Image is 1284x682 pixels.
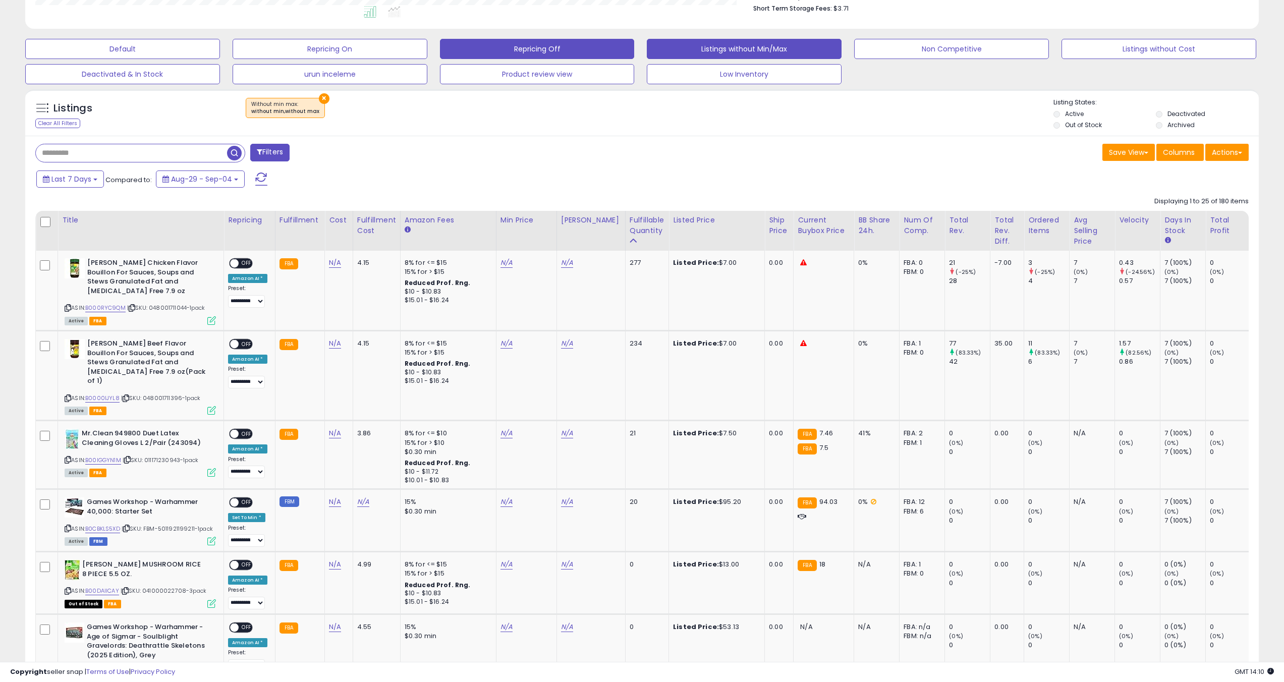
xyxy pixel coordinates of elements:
[405,267,488,276] div: 15% for > $15
[1074,268,1088,276] small: (0%)
[65,537,88,546] span: All listings currently available for purchase on Amazon
[405,459,471,467] b: Reduced Prof. Rng.
[86,667,129,676] a: Terms of Use
[798,497,816,508] small: FBA
[673,622,719,632] b: Listed Price:
[630,429,661,438] div: 21
[904,267,937,276] div: FBM: 0
[949,215,986,236] div: Total Rev.
[121,394,200,402] span: | SKU: 048001711396-1pack
[82,560,205,581] b: [PERSON_NAME] MUSHROOM RICE 8 PIECE 5.5 OZ.
[949,570,963,578] small: (0%)
[630,622,661,632] div: 0
[833,4,849,13] span: $3.71
[904,429,937,438] div: FBA: 2
[673,497,719,506] b: Listed Price:
[405,497,488,506] div: 15%
[104,600,121,608] span: FBA
[405,581,471,589] b: Reduced Prof. Rng.
[561,497,573,507] a: N/A
[819,559,825,569] span: 18
[819,428,833,438] span: 7.46
[89,469,106,477] span: FBA
[239,498,255,507] span: OFF
[769,497,786,506] div: 0.00
[1210,429,1251,438] div: 0
[673,258,719,267] b: Listed Price:
[171,174,232,184] span: Aug-29 - Sep-04
[673,258,757,267] div: $7.00
[1164,349,1179,357] small: (0%)
[1164,339,1205,348] div: 7 (100%)
[405,339,488,348] div: 8% for <= $15
[949,339,990,348] div: 77
[65,469,88,477] span: All listings currently available for purchase on Amazon
[1028,258,1069,267] div: 3
[1028,560,1069,569] div: 0
[405,598,488,606] div: $15.01 - $16.24
[405,368,488,377] div: $10 - $10.83
[405,447,488,457] div: $0.30 min
[1210,258,1251,267] div: 0
[1163,147,1195,157] span: Columns
[127,304,205,312] span: | SKU: 048001711044-1pack
[85,525,120,533] a: B0CBKLS5XD
[500,428,513,438] a: N/A
[1074,339,1114,348] div: 7
[228,215,271,225] div: Repricing
[994,258,1016,267] div: -7.00
[673,429,757,438] div: $7.50
[251,108,319,115] div: without min,without max
[329,215,349,225] div: Cost
[1065,121,1102,129] label: Out of Stock
[949,516,990,525] div: 0
[357,429,393,438] div: 3.86
[1210,268,1224,276] small: (0%)
[949,439,963,447] small: (0%)
[1074,560,1107,569] div: N/A
[1210,560,1251,569] div: 0
[87,497,209,519] b: Games Workshop - Warhammer 40,000: Starter Set
[405,225,411,235] small: Amazon Fees.
[1053,98,1259,107] p: Listing States:
[949,447,990,457] div: 0
[1074,429,1107,438] div: N/A
[1210,570,1224,578] small: (0%)
[405,429,488,438] div: 8% for <= $10
[949,357,990,366] div: 42
[89,407,106,415] span: FBA
[1210,516,1251,525] div: 0
[904,258,937,267] div: FBA: 0
[405,215,492,225] div: Amazon Fees
[405,348,488,357] div: 15% for > $15
[1154,197,1249,206] div: Displaying 1 to 25 of 180 items
[65,407,88,415] span: All listings currently available for purchase on Amazon
[1210,339,1251,348] div: 0
[1028,507,1042,516] small: (0%)
[280,215,320,225] div: Fulfillment
[1119,447,1160,457] div: 0
[819,497,838,506] span: 94.03
[319,93,329,104] button: ×
[1164,215,1201,236] div: Days In Stock
[239,340,255,349] span: OFF
[500,497,513,507] a: N/A
[65,317,88,325] span: All listings currently available for purchase on Amazon
[1074,349,1088,357] small: (0%)
[357,560,393,569] div: 4.99
[357,339,393,348] div: 4.15
[561,559,573,570] a: N/A
[251,100,319,116] span: Without min max :
[904,560,937,569] div: FBA: 1
[1028,439,1042,447] small: (0%)
[53,101,92,116] h5: Listings
[673,622,757,632] div: $53.13
[673,559,719,569] b: Listed Price:
[949,258,990,267] div: 21
[405,359,471,368] b: Reduced Prof. Rng.
[630,258,661,267] div: 277
[673,497,757,506] div: $95.20
[994,497,1016,506] div: 0.00
[1164,447,1205,457] div: 7 (100%)
[1126,349,1151,357] small: (82.56%)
